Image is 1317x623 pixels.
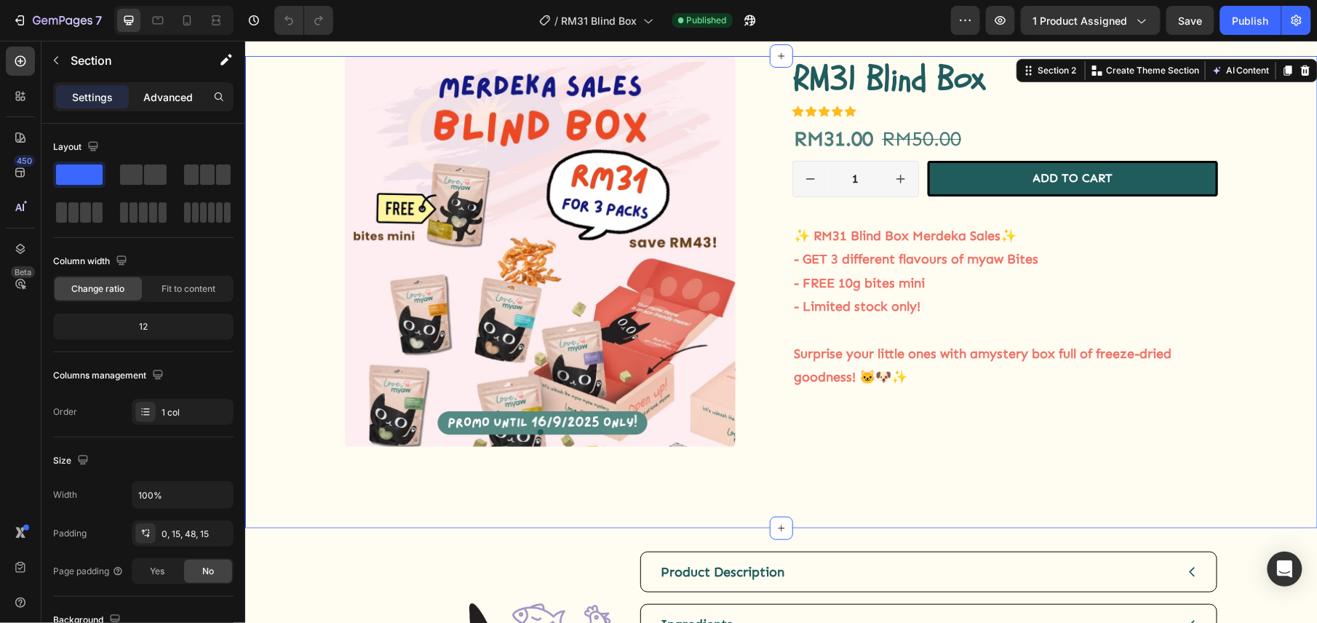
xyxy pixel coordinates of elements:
[1033,13,1128,28] span: 1 product assigned
[1233,13,1269,28] div: Publish
[549,301,971,349] p: Surprise your little ones with a ! 🐱🐶✨
[53,252,130,271] div: Column width
[72,282,125,295] span: Change ratio
[555,13,559,28] span: /
[861,23,954,36] p: Create Theme Section
[549,305,926,344] strong: mystery box full of freeze-dried goodness
[548,121,583,156] button: decrement
[562,13,637,28] span: RM31 Blind Box
[274,6,333,35] div: Undo/Redo
[683,120,973,156] button: Add to cart
[1268,552,1302,587] div: Open Intercom Messenger
[635,84,717,113] div: RM50.00
[132,482,233,508] input: Auto
[687,14,727,27] span: Published
[53,527,87,540] div: Padding
[53,488,77,501] div: Width
[162,282,215,295] span: Fit to content
[162,528,230,541] div: 0, 15, 48, 15
[963,21,1027,39] button: AI Content
[415,520,539,543] p: Product Description
[56,317,231,337] div: 12
[789,23,834,36] div: Section 2
[1021,6,1161,35] button: 1 product assigned
[53,565,124,578] div: Page padding
[72,90,113,105] p: Settings
[150,565,164,578] span: Yes
[1220,6,1281,35] button: Publish
[14,155,35,167] div: 450
[95,12,102,29] p: 7
[1166,6,1214,35] button: Save
[162,406,230,419] div: 1 col
[415,572,488,595] p: Ingredients
[11,266,35,278] div: Beta
[6,6,108,35] button: 7
[53,366,167,386] div: Columns management
[293,389,298,394] button: Dot
[71,52,190,69] p: Section
[638,121,673,156] button: increment
[583,121,638,156] input: quantity
[547,15,973,62] h1: RM31 Blind Box
[547,84,629,113] div: RM31.00
[202,565,214,578] span: No
[53,405,77,418] div: Order
[143,90,193,105] p: Advanced
[1179,15,1203,27] span: Save
[53,138,102,157] div: Layout
[788,130,868,146] div: Add to cart
[53,451,92,471] div: Size
[549,183,971,278] p: ✨ RM31 Blind Box Merdeka Sales✨ - GET 3 different flavours of myaw Bites - FREE 10g bites mini - ...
